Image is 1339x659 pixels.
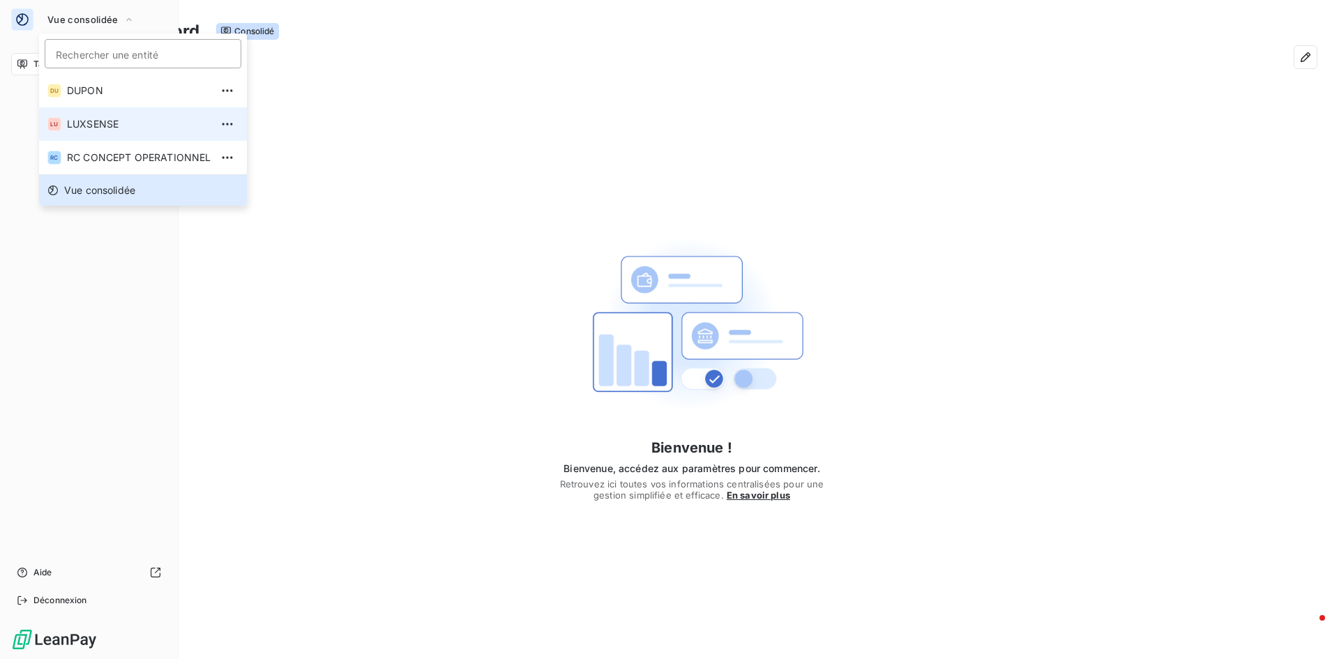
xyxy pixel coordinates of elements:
[33,594,87,607] span: Déconnexion
[33,566,52,579] span: Aide
[580,213,803,437] img: First time
[558,478,826,501] span: Retrouvez ici toutes vos informations centralisées pour une gestion simplifiée et efficace.
[558,462,826,476] span: Bienvenue, accédez aux paramètres pour commencer.
[64,183,135,197] span: Vue consolidée
[47,84,61,98] div: DU
[33,58,98,70] span: Tableau de bord
[216,23,278,40] span: Consolidé
[11,628,98,651] img: Logo LeanPay
[67,151,211,165] span: RC CONCEPT OPERATIONNEL
[727,490,790,501] span: En savoir plus
[45,39,241,68] input: placeholder
[47,14,118,25] span: Vue consolidée
[67,117,211,131] span: LUXSENSE
[67,84,211,98] span: DUPON
[47,117,61,131] div: LU
[11,561,167,584] a: Aide
[558,437,826,459] h4: Bienvenue !
[47,151,61,165] div: RC
[1292,612,1325,645] iframe: Intercom live chat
